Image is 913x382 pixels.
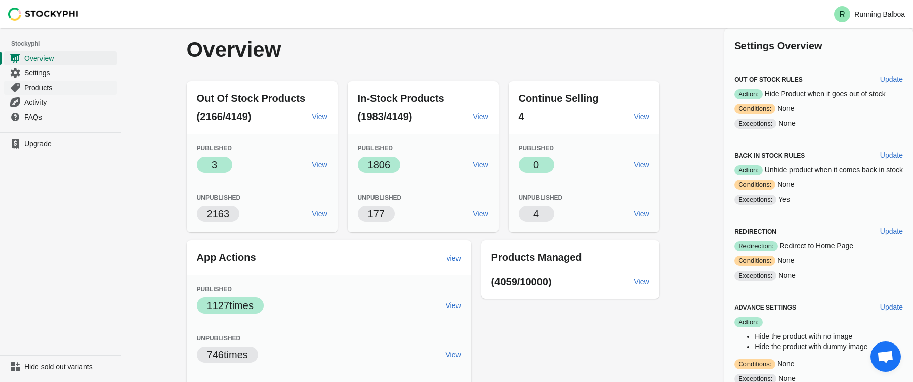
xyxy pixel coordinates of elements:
span: Hide sold out variants [24,362,115,372]
a: View [630,205,653,223]
button: Update [876,70,907,88]
a: Overview [4,51,117,65]
div: Open chat [870,341,901,372]
span: Published [197,286,232,293]
span: View [312,161,327,169]
p: None [734,103,903,114]
a: View [442,296,465,315]
a: Activity [4,95,117,109]
span: (1983/4149) [358,111,412,122]
button: Update [876,298,907,316]
a: View [308,156,331,174]
span: View [312,210,327,218]
p: 177 [368,207,385,221]
p: Redirect to Home Page [734,241,903,251]
span: 3 [212,159,217,170]
span: 4 [533,208,539,219]
span: Out Of Stock Products [197,93,305,104]
span: Conditions: [734,104,775,114]
a: View [442,346,465,364]
span: Products [24,83,115,93]
span: Avatar with initials R [834,6,850,22]
span: view [447,254,461,262]
span: Action: [734,165,763,175]
span: View [634,210,649,218]
span: View [446,301,461,310]
span: Update [880,75,903,83]
a: View [469,205,492,223]
span: Unpublished [358,194,402,201]
a: FAQs [4,109,117,124]
p: Running Balboa [854,10,905,18]
button: Update [876,222,907,240]
a: Upgrade [4,137,117,151]
span: Action: [734,317,763,327]
a: View [630,273,653,291]
span: App Actions [197,252,256,263]
span: View [634,278,649,286]
a: Products [4,80,117,95]
h3: Advance Settings [734,303,872,312]
span: Unpublished [197,335,241,342]
a: view [443,249,465,268]
span: Action: [734,89,763,99]
p: None [734,359,903,369]
span: View [473,161,488,169]
span: 4 [519,111,524,122]
span: 2163 [207,208,230,219]
span: Activity [24,97,115,107]
p: None [734,118,903,129]
span: 1127 times [207,300,254,311]
span: In-Stock Products [358,93,444,104]
p: Yes [734,194,903,205]
button: Avatar with initials RRunning Balboa [830,4,909,24]
span: View [446,351,461,359]
span: FAQs [24,112,115,122]
span: Update [880,227,903,235]
a: Settings [4,65,117,80]
h3: Back in Stock Rules [734,151,872,160]
li: Hide the product with no image [755,331,903,341]
span: Products Managed [491,252,582,263]
p: Hide Product when it goes out of stock [734,89,903,99]
span: Exceptions: [734,271,776,281]
p: None [734,179,903,190]
span: Published [519,145,554,152]
span: Published [197,145,232,152]
span: Exceptions: [734,195,776,205]
span: (4059/10000) [491,276,552,287]
h3: Redirection [734,227,872,236]
img: Stockyphi [8,8,79,21]
span: Continue Selling [519,93,599,104]
a: Hide sold out variants [4,360,117,374]
p: Overview [187,39,466,61]
span: Published [358,145,393,152]
span: Update [880,303,903,311]
a: View [308,205,331,223]
a: View [630,107,653,126]
span: View [634,112,649,121]
span: 1806 [368,159,391,170]
span: 0 [533,159,539,170]
span: Conditions: [734,359,775,369]
span: Overview [24,53,115,63]
button: Update [876,146,907,164]
li: Hide the product with dummy image [755,341,903,352]
span: Unpublished [519,194,563,201]
span: View [312,112,327,121]
p: None [734,270,903,281]
p: Unhide product when it comes back in stock [734,165,903,175]
span: View [473,112,488,121]
span: Update [880,151,903,159]
a: View [469,156,492,174]
a: View [630,156,653,174]
h3: Out of Stock Rules [734,75,872,84]
span: Upgrade [24,139,115,149]
span: (2166/4149) [197,111,252,122]
a: View [469,107,492,126]
span: Settings [24,68,115,78]
span: View [634,161,649,169]
span: Redirection: [734,241,777,251]
text: R [840,10,846,19]
span: Conditions: [734,180,775,190]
